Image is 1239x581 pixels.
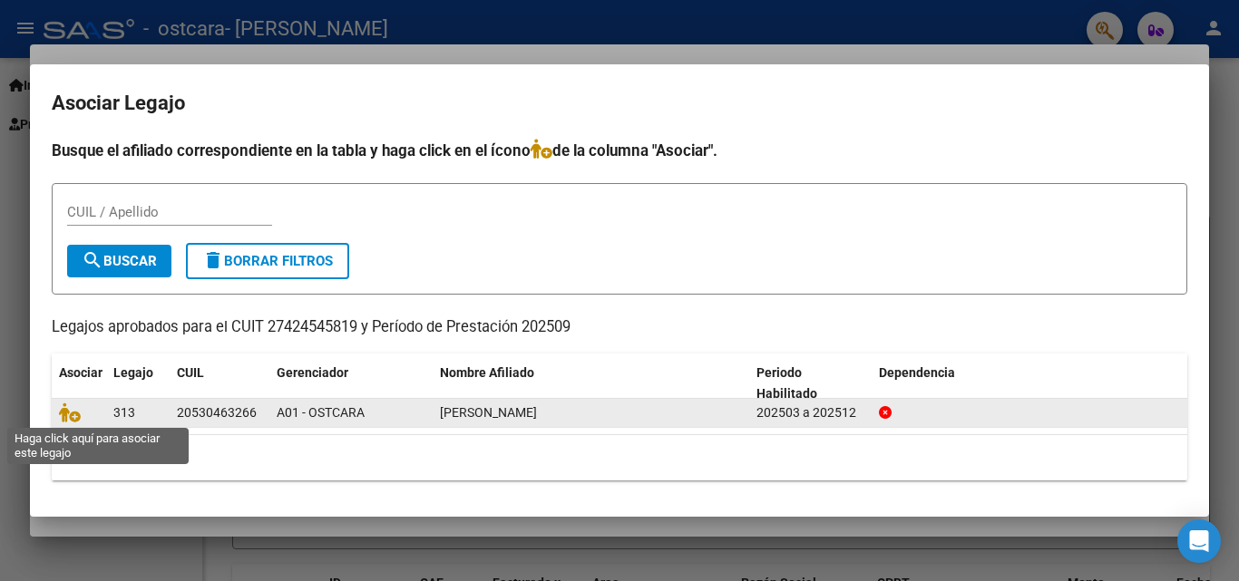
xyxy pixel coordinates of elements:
datatable-header-cell: CUIL [170,353,269,413]
datatable-header-cell: Nombre Afiliado [433,353,749,413]
span: 313 [113,405,135,420]
p: Legajos aprobados para el CUIT 27424545819 y Período de Prestación 202509 [52,316,1187,339]
div: 20530463266 [177,402,257,423]
datatable-header-cell: Dependencia [872,353,1188,413]
span: Borrar Filtros [202,253,333,269]
mat-icon: delete [202,249,224,271]
button: Buscar [67,245,171,277]
span: Nombre Afiliado [440,365,534,380]
span: Periodo Habilitado [756,365,817,401]
span: Gerenciador [277,365,348,380]
datatable-header-cell: Periodo Habilitado [749,353,872,413]
span: Dependencia [879,365,955,380]
mat-icon: search [82,249,103,271]
div: Open Intercom Messenger [1177,519,1221,563]
span: Asociar [59,365,102,380]
datatable-header-cell: Legajo [106,353,170,413]
span: SISTI GAUNA THOMAS IGNACIO [440,405,537,420]
datatable-header-cell: Gerenciador [269,353,433,413]
div: 202503 a 202512 [756,402,864,423]
h2: Asociar Legajo [52,86,1187,121]
div: 1 registros [52,435,1187,480]
span: Buscar [82,253,157,269]
datatable-header-cell: Asociar [52,353,106,413]
span: Legajo [113,365,153,380]
h4: Busque el afiliado correspondiente en la tabla y haga click en el ícono de la columna "Asociar". [52,139,1187,162]
span: CUIL [177,365,204,380]
span: A01 - OSTCARA [277,405,365,420]
button: Borrar Filtros [186,243,349,279]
